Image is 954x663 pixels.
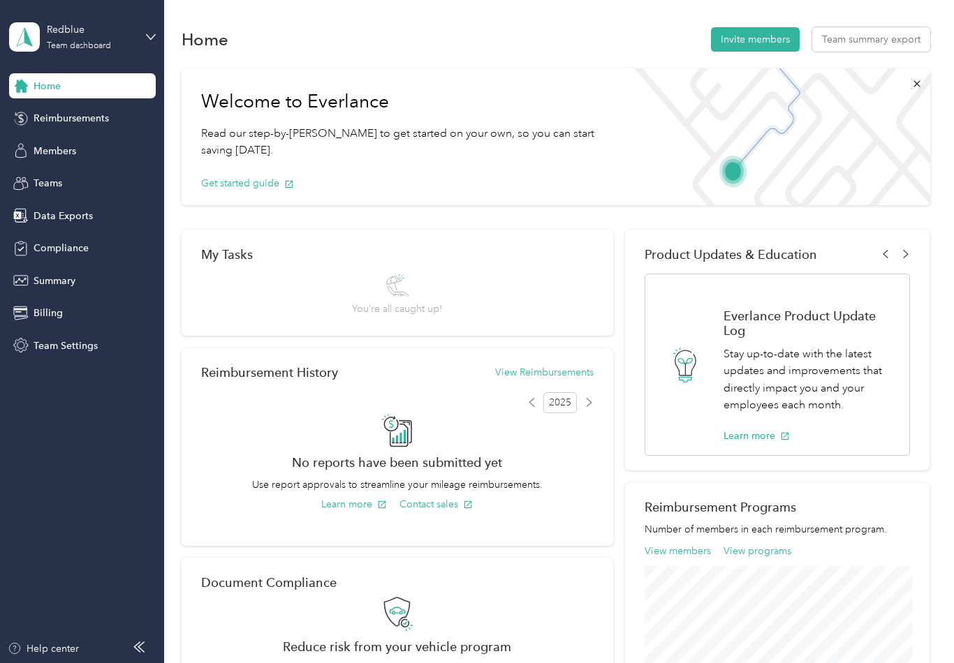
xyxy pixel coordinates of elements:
[711,27,800,52] button: Invite members
[34,241,89,255] span: Compliance
[34,338,98,353] span: Team Settings
[495,365,594,380] button: View Reimbursements
[34,111,109,126] span: Reimbursements
[622,68,930,205] img: Welcome to everlance
[201,91,603,113] h1: Welcome to Everlance
[201,639,594,654] h2: Reduce risk from your vehicle program
[201,125,603,159] p: Read our step-by-[PERSON_NAME] to get started on your own, so you can start saving [DATE].
[724,429,790,443] button: Learn more
[8,641,79,656] button: Help center
[876,585,954,663] iframe: Everlance-gr Chat Button Frame
[399,497,473,512] button: Contact sales
[34,144,76,158] span: Members
[645,544,711,558] button: View members
[201,365,338,380] h2: Reimbursement History
[724,544,791,558] button: View programs
[645,500,910,514] h2: Reimbursement Programs
[645,522,910,537] p: Number of members in each reimbursement program.
[34,209,93,223] span: Data Exports
[724,345,895,414] p: Stay up-to-date with the latest updates and improvements that directly impact you and your employ...
[201,575,337,590] h2: Document Compliance
[34,274,75,288] span: Summary
[812,27,930,52] button: Team summary export
[34,79,61,94] span: Home
[201,247,594,262] div: My Tasks
[201,477,594,492] p: Use report approvals to streamline your mileage reimbursements.
[34,176,62,191] span: Teams
[352,301,442,316] span: You’re all caught up!
[47,22,134,37] div: Redblue
[543,392,577,413] span: 2025
[34,306,63,320] span: Billing
[201,455,594,470] h2: No reports have been submitted yet
[321,497,387,512] button: Learn more
[47,42,111,50] div: Team dashboard
[724,308,895,338] h1: Everlance Product Update Log
[645,247,817,262] span: Product Updates & Education
[201,176,294,191] button: Get started guide
[182,32,228,47] h1: Home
